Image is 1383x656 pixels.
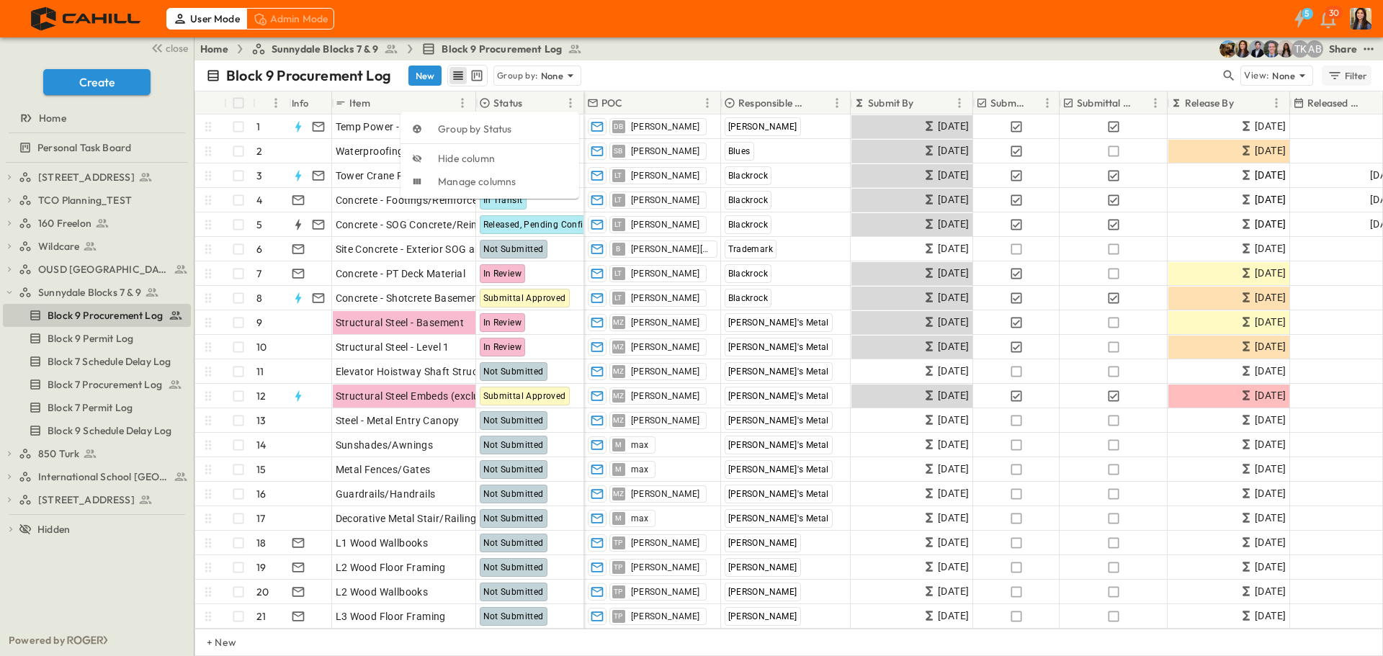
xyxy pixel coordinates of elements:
span: [PERSON_NAME] [631,537,700,549]
a: 160 Freelon [19,213,188,233]
span: [DATE] [938,485,969,502]
span: L1 Wood Wallbooks [336,536,429,550]
span: Home [39,111,66,125]
a: Block 9 Procurement Log [3,305,188,325]
span: [DATE] [938,387,969,404]
span: [STREET_ADDRESS] [38,170,135,184]
span: [DATE] [1255,314,1286,331]
span: [PERSON_NAME] [631,390,700,402]
p: Item [349,96,370,110]
span: Concrete - SOG Concrete/Reinforcement [336,217,527,232]
div: Block 9 Procurement Logtest [3,304,191,327]
p: POC [601,96,623,110]
button: row view [449,67,467,84]
span: TP [614,542,623,543]
p: 4 [256,193,262,207]
button: Menu [1147,94,1164,112]
span: In Transit [483,195,523,205]
span: [DATE] [938,167,969,184]
button: test [1360,40,1377,58]
p: Submittal Approved? [1077,96,1132,110]
span: TP [614,591,623,592]
span: [DATE] [938,608,969,624]
span: LT [614,273,622,274]
button: Sort [525,95,541,111]
p: 8 [256,291,262,305]
span: Wildcare [38,239,79,253]
p: Released Date [1307,96,1364,110]
p: + New [207,635,215,650]
button: New [408,66,442,86]
span: Temp Power - Switchgear [336,120,455,134]
ul: Menu [400,112,579,199]
span: [DATE] [938,265,969,282]
span: In Review [483,269,522,279]
span: [DATE] [1255,608,1286,624]
p: 30 [1329,7,1339,19]
span: [PERSON_NAME] [631,194,700,206]
span: max [631,439,649,451]
span: Concrete - Shotcrete Basement Walls [336,291,510,305]
span: Not Submitted [483,367,544,377]
span: Blackrock [728,171,769,181]
p: 3 [256,169,262,183]
span: [PERSON_NAME] [631,317,700,328]
span: Block 9 Permit Log [48,331,133,346]
span: L2 Wood Floor Framing [336,560,446,575]
span: [PERSON_NAME]'s Metal [728,391,829,401]
p: 7 [256,266,261,281]
a: OUSD [GEOGRAPHIC_DATA] [19,259,188,279]
div: # [253,91,289,114]
button: Sort [1135,95,1151,111]
span: In Review [483,318,522,328]
button: Sort [1237,95,1253,111]
span: Site Concrete - Exterior SOG and Sidewalks [336,242,537,256]
span: Blackrock [728,269,769,279]
button: Sort [626,95,642,111]
div: Sunnydale Blocks 7 & 9test [3,281,191,304]
button: Sort [259,95,274,111]
button: Create [43,69,151,95]
span: Group by Status [438,122,568,136]
span: LT [614,199,622,200]
span: [PERSON_NAME] [631,415,700,426]
p: Group by: [497,68,538,83]
p: View: [1244,68,1269,84]
span: [DATE] [1255,338,1286,355]
img: Raven Libunao (rlibunao@cahill-sf.com) [1277,40,1294,58]
span: [DATE] [938,314,969,331]
img: Rachel Villicana (rvillicana@cahill-sf.com) [1219,40,1237,58]
div: Wildcaretest [3,235,191,258]
p: Release By [1185,96,1234,110]
span: [PERSON_NAME] [631,611,700,622]
span: TCO Planning_TEST [38,193,132,207]
button: Filter [1322,66,1371,86]
span: In Review [483,342,522,352]
span: [DATE] [938,510,969,526]
a: Home [200,42,228,56]
button: Menu [267,94,285,112]
span: [DATE] [938,118,969,135]
span: [PERSON_NAME] [631,268,700,279]
span: Waterproofing - UG Self-Adhered Sheet [336,144,519,158]
span: [DATE] [1255,510,1286,526]
p: 18 [256,536,266,550]
a: Block 7 Permit Log [3,397,188,418]
button: Sort [1367,95,1383,111]
span: Block 9 Procurement Log [48,308,163,323]
span: Concrete - Footings/Reinforcement [336,193,502,207]
button: 5 [1285,6,1314,32]
a: [STREET_ADDRESS] [19,490,188,510]
span: [DATE] [938,338,969,355]
span: M [615,518,622,518]
div: Info [292,83,309,123]
div: Share [1329,42,1357,56]
span: Block 9 Procurement Log [442,42,562,56]
a: Personal Task Board [3,138,188,158]
img: Profile Picture [1350,8,1371,30]
span: [DATE] [1255,241,1286,257]
button: kanban view [467,67,485,84]
span: [DATE] [938,436,969,453]
span: [PERSON_NAME] [728,587,797,597]
a: [STREET_ADDRESS] [19,167,188,187]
